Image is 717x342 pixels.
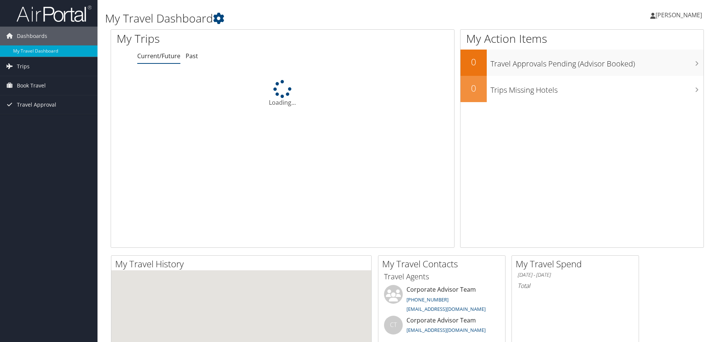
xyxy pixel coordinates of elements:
[460,56,487,68] h2: 0
[655,11,702,19] span: [PERSON_NAME]
[384,316,403,334] div: CT
[137,52,180,60] a: Current/Future
[460,82,487,95] h2: 0
[17,76,46,95] span: Book Travel
[105,11,508,26] h1: My Travel Dashboard
[111,80,454,107] div: Loading...
[516,258,639,270] h2: My Travel Spend
[115,258,371,270] h2: My Travel History
[460,50,703,76] a: 0Travel Approvals Pending (Advisor Booked)
[406,296,448,303] a: [PHONE_NUMBER]
[16,5,91,23] img: airportal-logo.png
[517,271,633,279] h6: [DATE] - [DATE]
[517,282,633,290] h6: Total
[460,31,703,47] h1: My Action Items
[490,81,703,95] h3: Trips Missing Hotels
[17,27,47,45] span: Dashboards
[186,52,198,60] a: Past
[490,55,703,69] h3: Travel Approvals Pending (Advisor Booked)
[17,95,56,114] span: Travel Approval
[382,258,505,270] h2: My Travel Contacts
[380,285,503,316] li: Corporate Advisor Team
[380,316,503,340] li: Corporate Advisor Team
[384,271,499,282] h3: Travel Agents
[117,31,306,47] h1: My Trips
[460,76,703,102] a: 0Trips Missing Hotels
[406,327,486,333] a: [EMAIL_ADDRESS][DOMAIN_NAME]
[17,57,30,76] span: Trips
[650,4,709,26] a: [PERSON_NAME]
[406,306,486,312] a: [EMAIL_ADDRESS][DOMAIN_NAME]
